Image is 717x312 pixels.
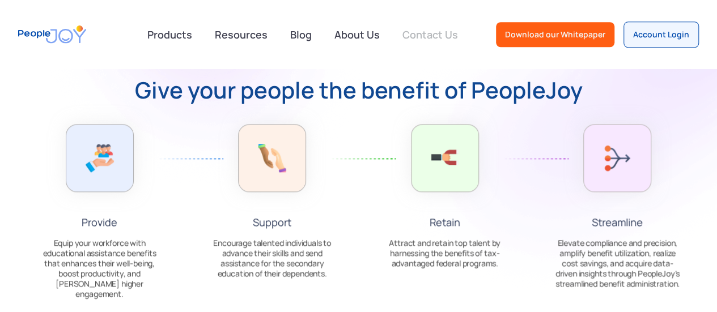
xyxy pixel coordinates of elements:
img: Icon [329,158,396,159]
img: Icon [502,158,568,159]
a: Download our Whitepaper [496,22,614,47]
div: Download our Whitepaper [505,29,605,40]
a: Blog [283,22,319,47]
a: Account Login [623,22,699,48]
p: Attract and retain top talent by harnessing the benefits of tax-advantaged federal programs. [381,238,509,277]
p: Equip your workforce with educational assistance benefits that enhances their well-being, boost p... [36,238,163,307]
div: Retain [381,201,509,229]
p: Elevate compliance and precision, amplify benefit utilization, realize cost savings, and acquire ... [554,238,681,297]
div: Streamline [554,201,681,229]
img: Icon [156,158,223,159]
a: home [18,18,86,50]
strong: Give your people the benefit of PeopleJoy [135,79,583,101]
a: About Us [328,22,387,47]
p: Encourage talented individuals to advance their skills and send assistance for the secondary educ... [209,238,336,287]
div: Account Login [633,29,689,40]
div: Products [141,23,199,46]
a: Resources [208,22,274,47]
div: Provide [36,201,163,229]
div: Support [209,201,336,229]
a: Contact Us [396,22,465,47]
